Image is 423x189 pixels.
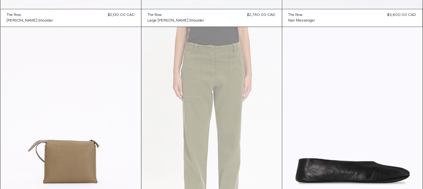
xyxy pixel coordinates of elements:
div: The Row [7,12,21,18]
a: The Row [7,12,53,18]
a: The Row [288,12,315,18]
div: $3,600.00 CAD [388,12,416,18]
div: $2,130.00 CAD [108,12,135,18]
a: [PERSON_NAME] Shoulder [7,18,53,23]
div: The Row [148,12,162,18]
a: Nan Messenger [288,18,315,23]
a: The Row [148,12,204,18]
div: The Row [288,12,303,18]
div: $2,760.00 CAD [247,12,276,18]
a: Large [PERSON_NAME] Shoulder [148,18,204,23]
